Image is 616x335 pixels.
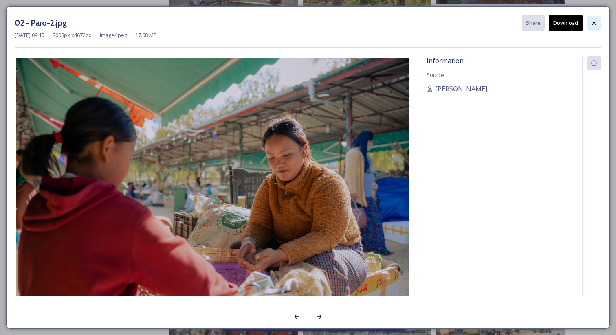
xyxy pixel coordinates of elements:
span: [PERSON_NAME] [435,84,487,94]
span: 17.68 MB [135,31,157,39]
span: Source [427,71,444,79]
span: 7008 px x 4672 px [53,31,92,39]
button: Download [549,15,583,31]
span: image/jpeg [100,31,127,39]
button: Share [522,15,545,31]
h3: 02 - Paro-2.jpg [15,17,67,29]
img: 02%20-%20Paro-2.jpg [15,58,410,320]
span: Information [427,56,464,65]
span: [DATE] 09:15 [15,31,44,39]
